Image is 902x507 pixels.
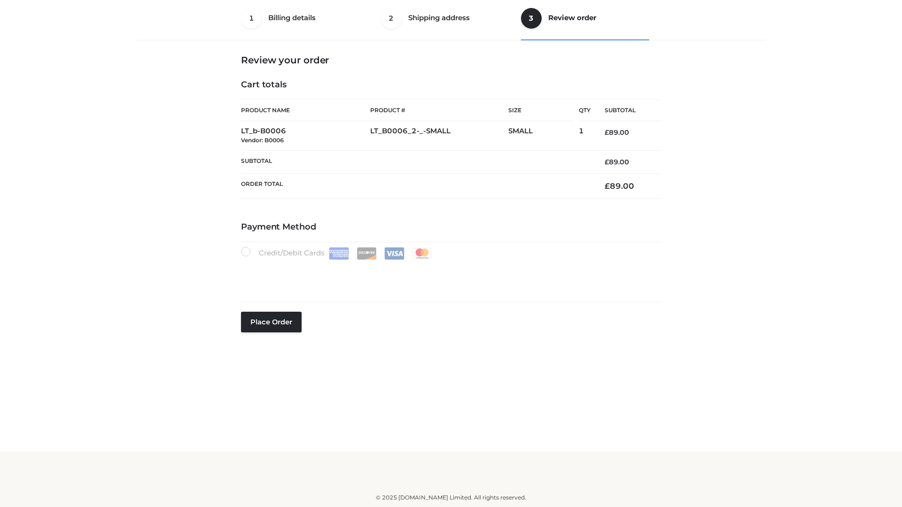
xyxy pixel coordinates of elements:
h3: Review your order [241,54,661,66]
td: SMALL [508,121,579,151]
img: Mastercard [412,247,432,260]
td: 1 [579,121,591,151]
button: Place order [241,312,302,332]
bdi: 89.00 [605,181,634,191]
td: LT_B0006_2-_-SMALL [370,121,508,151]
img: Amex [329,247,349,260]
th: Qty [579,100,591,121]
td: LT_b-B0006 [241,121,370,151]
bdi: 89.00 [605,158,629,166]
h4: Cart totals [241,80,661,90]
th: Product Name [241,100,370,121]
div: © 2025 [DOMAIN_NAME] Limited. All rights reserved. [140,493,762,502]
span: £ [605,158,609,166]
span: £ [605,128,609,137]
th: Subtotal [241,150,591,173]
img: Discover [357,247,377,260]
th: Product # [370,100,508,121]
span: £ [605,181,610,191]
small: Vendor: B0006 [241,137,284,144]
img: Visa [384,247,404,260]
th: Subtotal [591,100,661,121]
th: Size [508,100,574,121]
h4: Payment Method [241,222,661,232]
bdi: 89.00 [605,128,629,137]
iframe: Secure payment input frame [239,258,659,292]
th: Order Total [241,174,591,199]
label: Credit/Debit Cards [241,247,433,260]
